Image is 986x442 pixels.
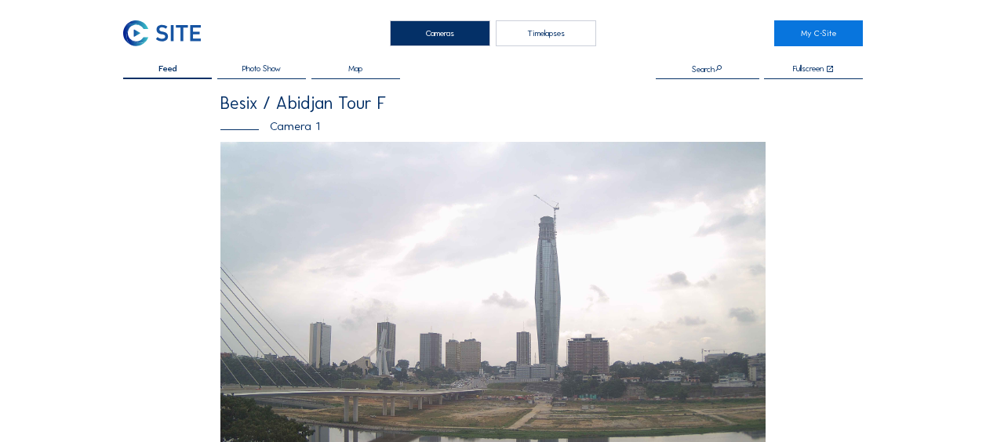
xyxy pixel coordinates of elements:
div: Camera 1 [220,120,766,132]
div: Fullscreen [793,64,824,74]
div: Besix / Abidjan Tour F [220,95,766,112]
img: C-SITE Logo [123,20,201,46]
a: My C-Site [774,20,863,46]
div: Timelapses [496,20,596,46]
a: C-SITE Logo [123,20,212,46]
span: Map [348,64,362,73]
span: Photo Show [242,64,281,73]
span: Feed [158,64,177,73]
div: Cameras [390,20,490,46]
